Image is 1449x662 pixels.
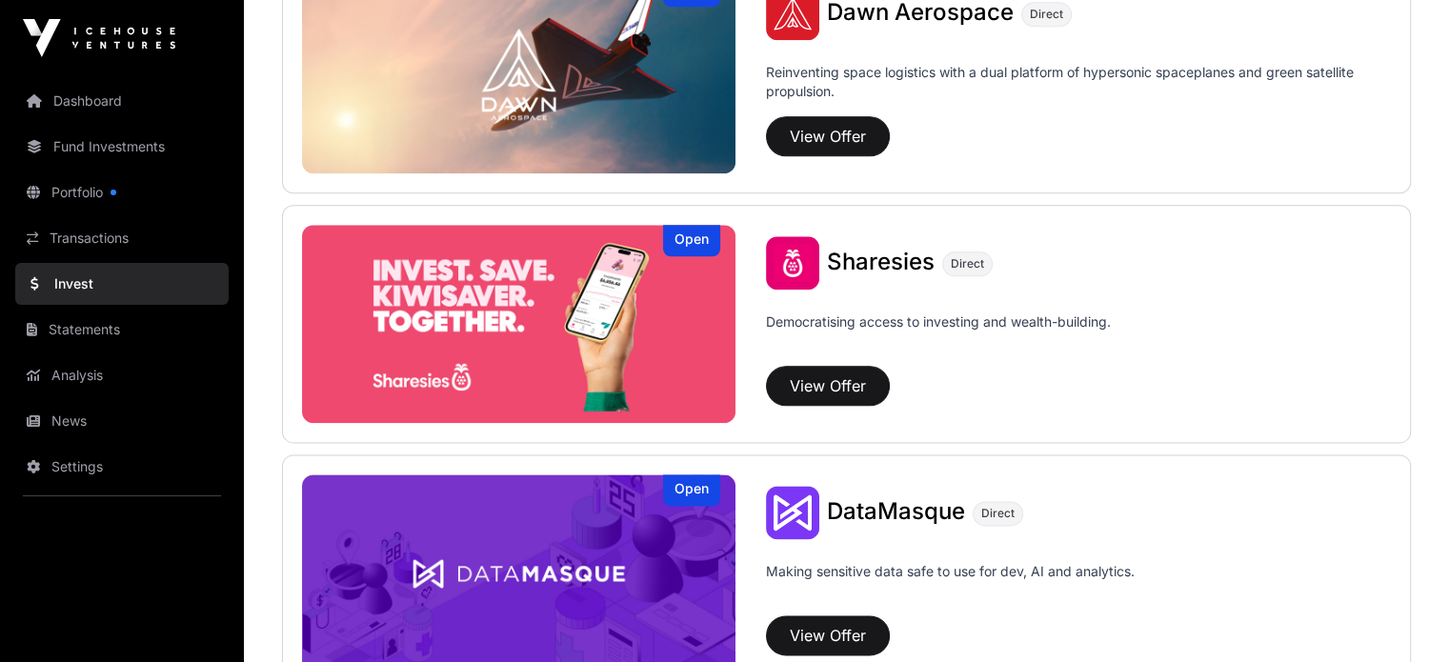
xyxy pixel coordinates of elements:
[827,251,935,275] a: Sharesies
[302,225,735,423] a: SharesiesOpen
[827,497,965,525] span: DataMasque
[15,400,229,442] a: News
[766,562,1135,608] p: Making sensitive data safe to use for dev, AI and analytics.
[15,217,229,259] a: Transactions
[15,309,229,351] a: Statements
[663,474,720,506] div: Open
[766,366,890,406] button: View Offer
[766,615,890,655] button: View Offer
[23,19,175,57] img: Icehouse Ventures Logo
[981,506,1015,521] span: Direct
[951,256,984,271] span: Direct
[15,446,229,488] a: Settings
[766,63,1391,109] p: Reinventing space logistics with a dual platform of hypersonic spaceplanes and green satellite pr...
[302,225,735,423] img: Sharesies
[827,1,1014,26] a: Dawn Aerospace
[15,263,229,305] a: Invest
[1354,571,1449,662] iframe: Chat Widget
[15,171,229,213] a: Portfolio
[15,80,229,122] a: Dashboard
[663,225,720,256] div: Open
[15,126,229,168] a: Fund Investments
[827,500,965,525] a: DataMasque
[766,236,819,290] img: Sharesies
[766,486,819,539] img: DataMasque
[827,248,935,275] span: Sharesies
[15,354,229,396] a: Analysis
[766,116,890,156] button: View Offer
[1030,7,1063,22] span: Direct
[766,312,1111,358] p: Democratising access to investing and wealth-building.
